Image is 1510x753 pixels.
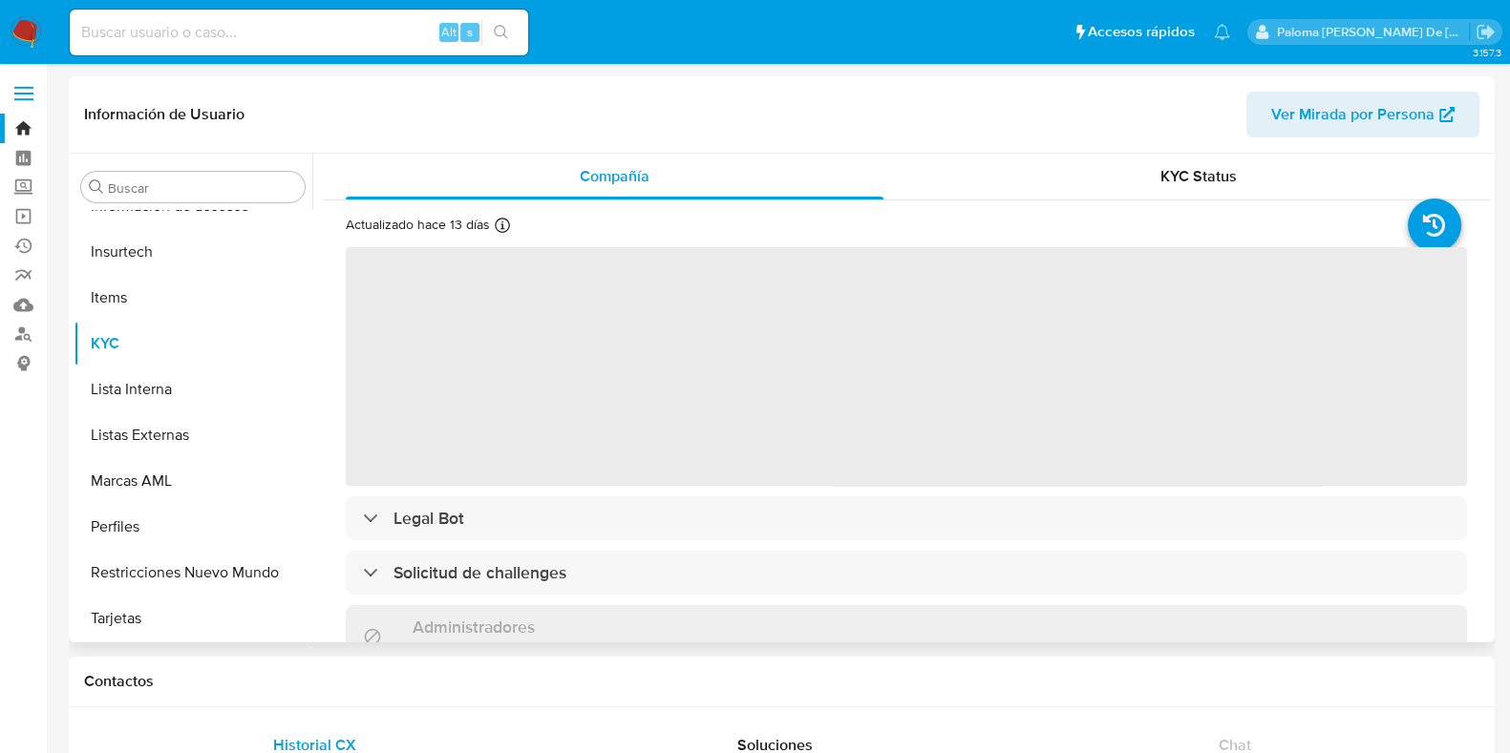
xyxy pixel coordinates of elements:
h3: Solicitud de challenges [393,562,566,583]
button: Tarjetas [74,596,312,641]
button: Lista Interna [74,366,312,412]
span: Ver Mirada por Persona [1271,92,1435,137]
span: Accesos rápidos [1088,22,1195,42]
h3: Administradores [413,617,535,638]
button: Listas Externas [74,412,312,458]
button: Buscar [89,179,104,195]
div: Legal Bot [346,496,1467,540]
button: Marcas AML [74,458,312,504]
p: Actualizado hace 13 días [346,216,490,234]
span: s [467,23,473,41]
button: KYC [74,321,312,366]
div: AdministradoresSin datos [346,605,1467,667]
p: Sin datos [413,638,535,656]
p: paloma.falcondesoto@mercadolibre.cl [1277,23,1470,41]
a: Notificaciones [1214,24,1230,40]
span: ‌ [346,247,1467,486]
input: Buscar usuario o caso... [70,20,528,45]
h1: Información de Usuario [84,105,245,124]
button: Insurtech [74,229,312,275]
span: Compañía [580,165,649,187]
button: Items [74,275,312,321]
button: Perfiles [74,504,312,550]
button: search-icon [481,19,521,46]
h3: Legal Bot [393,508,464,529]
button: Restricciones Nuevo Mundo [74,550,312,596]
button: Ver Mirada por Persona [1246,92,1479,137]
h1: Contactos [84,672,1479,691]
input: Buscar [108,179,297,197]
a: Salir [1476,22,1496,42]
div: Solicitud de challenges [346,551,1467,595]
span: Alt [441,23,457,41]
span: KYC Status [1160,165,1237,187]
